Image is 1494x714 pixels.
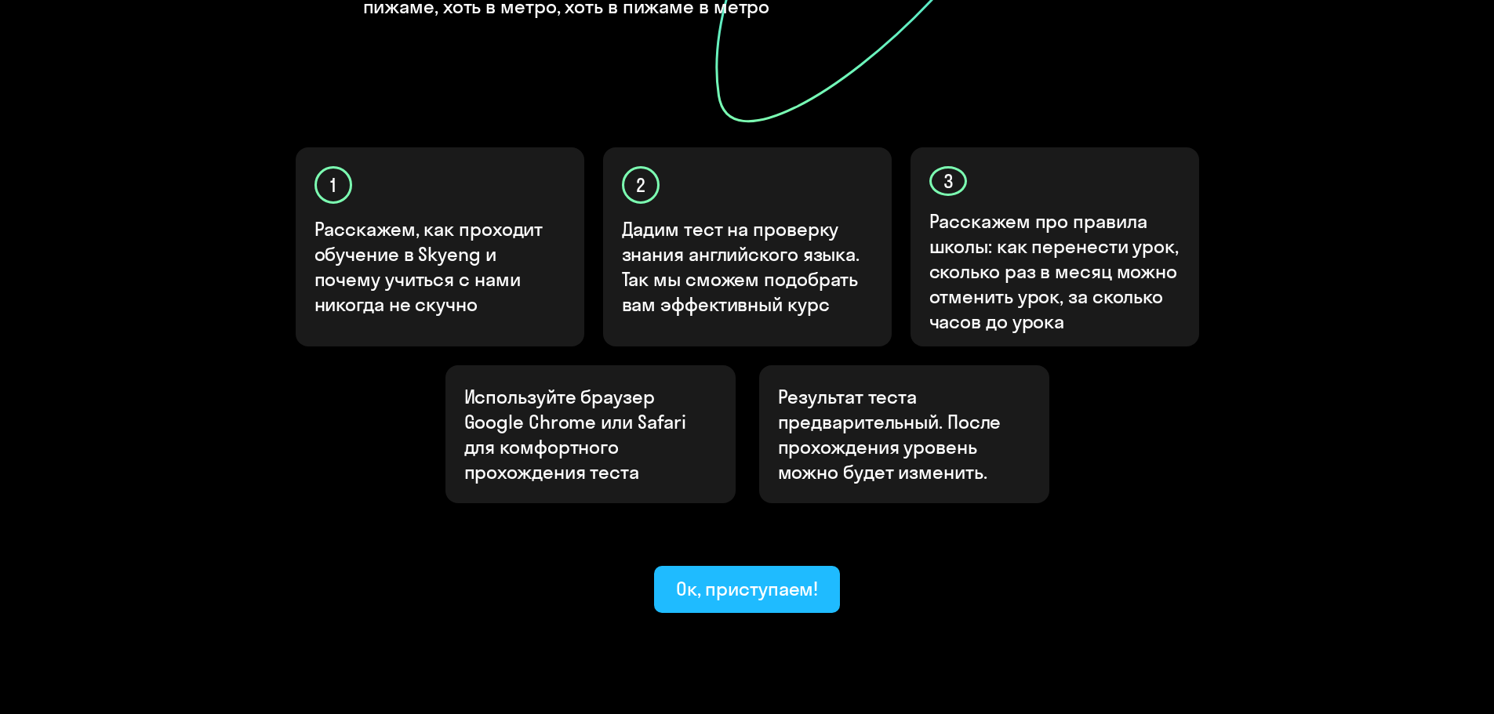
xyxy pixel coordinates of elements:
[929,208,1182,334] p: Расскажем про правила школы: как перенести урок, сколько раз в месяц можно отменить урок, за скол...
[622,216,874,317] p: Дадим тест на проверку знания английского языка. Так мы сможем подобрать вам эффективный курс
[314,166,352,204] div: 1
[622,166,660,204] div: 2
[314,216,567,317] p: Расскажем, как проходит обучение в Skyeng и почему учиться с нами никогда не скучно
[464,384,717,484] p: Используйте браузер Google Chrome или Safari для комфортного прохождения теста
[654,566,841,613] button: Ок, приступаем!
[929,166,967,196] div: 3
[778,384,1031,484] p: Результат теста предварительный. После прохождения уровень можно будет изменить.
[676,576,819,601] div: Ок, приступаем!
